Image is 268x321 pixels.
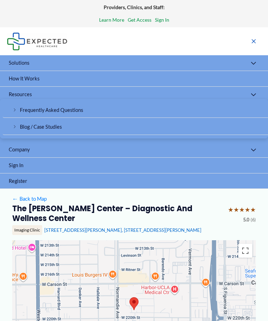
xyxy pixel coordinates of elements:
[238,244,252,258] button: Toggle fullscreen view
[12,196,18,202] span: ←
[9,76,39,81] span: How It Works
[9,60,29,66] span: Solutions
[251,216,256,224] span: (6)
[104,4,165,10] strong: Providers, Clinics, and Staff:
[20,124,62,130] span: Blog / Case Studies
[239,204,245,216] span: ★
[246,87,261,104] button: Toggle menu
[9,147,30,152] span: Company
[9,91,32,97] span: Resources
[246,142,261,159] button: Toggle menu
[128,15,151,24] a: Get Access
[20,107,83,113] span: Frequently Asked Questions
[12,204,223,224] h2: The [PERSON_NAME] Center – Diagnostic and Wellness Center
[12,225,42,235] div: Imaging Clinic
[44,227,201,233] a: [STREET_ADDRESS][PERSON_NAME], [STREET_ADDRESS][PERSON_NAME]
[9,178,27,184] span: Register
[99,15,124,24] a: Learn More
[245,204,250,216] span: ★
[155,15,169,24] a: Sign In
[228,204,233,216] span: ★
[243,216,249,224] span: 5.0
[246,34,261,49] button: Main menu toggle
[250,204,256,216] span: ★
[233,204,239,216] span: ★
[246,55,261,72] button: Toggle menu
[7,33,67,50] img: Expected Healthcare Logo - side, dark font, small
[12,194,47,204] a: ←Back to Map
[9,162,23,168] span: Sign In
